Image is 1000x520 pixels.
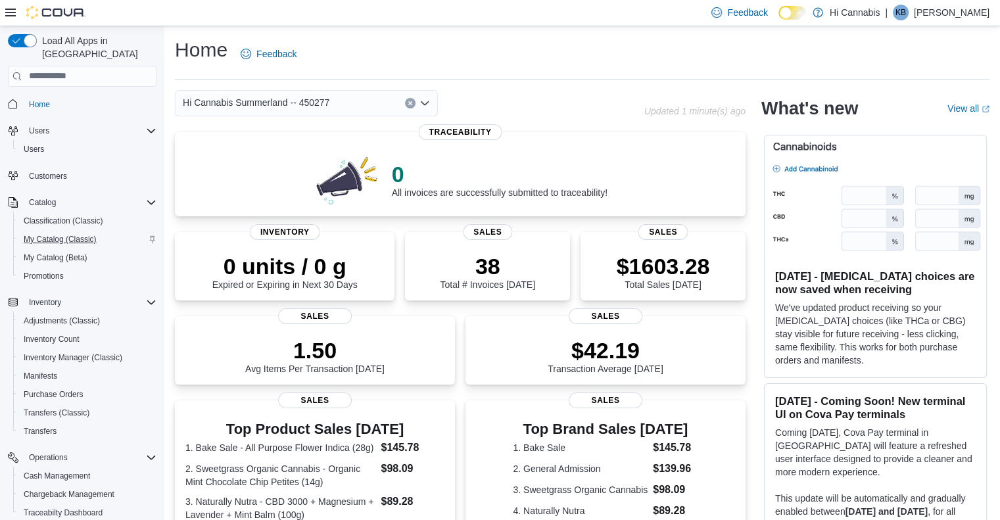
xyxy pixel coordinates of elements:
[727,6,767,19] span: Feedback
[185,462,375,488] dt: 2. Sweetgrass Organic Cannabis - Organic Mint Chocolate Chip Petites (14g)
[775,301,976,367] p: We've updated product receiving so your [MEDICAL_DATA] choices (like THCa or CBG) stay visible fo...
[24,295,66,310] button: Inventory
[830,5,880,20] p: Hi Cannabis
[24,450,156,465] span: Operations
[13,212,162,230] button: Classification (Classic)
[29,99,50,110] span: Home
[419,98,430,108] button: Open list of options
[13,248,162,267] button: My Catalog (Beta)
[3,293,162,312] button: Inventory
[775,270,976,296] h3: [DATE] - [MEDICAL_DATA] choices are now saved when receiving
[24,316,100,326] span: Adjustments (Classic)
[185,421,444,437] h3: Top Product Sales [DATE]
[914,5,989,20] p: [PERSON_NAME]
[24,123,55,139] button: Users
[381,440,444,456] dd: $145.78
[13,422,162,440] button: Transfers
[13,348,162,367] button: Inventory Manager (Classic)
[638,224,688,240] span: Sales
[18,468,156,484] span: Cash Management
[29,171,67,181] span: Customers
[29,297,61,308] span: Inventory
[18,231,156,247] span: My Catalog (Classic)
[24,168,72,184] a: Customers
[463,224,512,240] span: Sales
[26,6,85,19] img: Cova
[548,337,663,364] p: $42.19
[982,105,989,113] svg: External link
[653,503,698,519] dd: $89.28
[513,462,648,475] dt: 2. General Admission
[18,331,85,347] a: Inventory Count
[778,6,806,20] input: Dark Mode
[13,467,162,485] button: Cash Management
[3,95,162,114] button: Home
[18,486,156,502] span: Chargeback Management
[24,471,90,481] span: Cash Management
[13,385,162,404] button: Purchase Orders
[18,231,102,247] a: My Catalog (Classic)
[845,506,928,517] strong: [DATE] and [DATE]
[29,452,68,463] span: Operations
[569,392,642,408] span: Sales
[24,96,156,112] span: Home
[24,216,103,226] span: Classification (Classic)
[13,404,162,422] button: Transfers (Classic)
[644,106,746,116] p: Updated 1 minute(s) ago
[893,5,909,20] div: Kevin Brown
[18,213,156,229] span: Classification (Classic)
[24,168,156,184] span: Customers
[513,504,648,517] dt: 4. Naturally Nutra
[18,387,89,402] a: Purchase Orders
[256,47,297,60] span: Feedback
[24,408,89,418] span: Transfers (Classic)
[29,197,56,208] span: Catalog
[18,423,156,439] span: Transfers
[24,271,64,281] span: Promotions
[18,405,156,421] span: Transfers (Classic)
[13,230,162,248] button: My Catalog (Classic)
[212,253,358,290] div: Expired or Expiring in Next 30 Days
[24,97,55,112] a: Home
[24,195,156,210] span: Catalog
[18,313,105,329] a: Adjustments (Classic)
[24,450,73,465] button: Operations
[18,405,95,421] a: Transfers (Classic)
[18,350,156,366] span: Inventory Manager (Classic)
[24,426,57,437] span: Transfers
[775,394,976,421] h3: [DATE] - Coming Soon! New terminal UI on Cova Pay terminals
[947,103,989,114] a: View allExternal link
[24,508,103,518] span: Traceabilty Dashboard
[24,144,44,154] span: Users
[18,250,156,266] span: My Catalog (Beta)
[24,252,87,263] span: My Catalog (Beta)
[24,389,83,400] span: Purchase Orders
[18,268,156,284] span: Promotions
[278,308,352,324] span: Sales
[3,193,162,212] button: Catalog
[392,161,607,198] div: All invoices are successfully submitted to traceability!
[18,141,49,157] a: Users
[245,337,385,374] div: Avg Items Per Transaction [DATE]
[313,153,381,206] img: 0
[183,95,329,110] span: Hi Cannabis Summerland -- 450277
[513,483,648,496] dt: 3. Sweetgrass Organic Cannabis
[3,122,162,140] button: Users
[381,494,444,509] dd: $89.28
[513,441,648,454] dt: 1. Bake Sale
[18,368,156,384] span: Manifests
[18,331,156,347] span: Inventory Count
[13,330,162,348] button: Inventory Count
[617,253,710,279] p: $1603.28
[175,37,227,63] h1: Home
[440,253,535,279] p: 38
[24,295,156,310] span: Inventory
[13,267,162,285] button: Promotions
[24,195,61,210] button: Catalog
[617,253,710,290] div: Total Sales [DATE]
[13,312,162,330] button: Adjustments (Classic)
[392,161,607,187] p: 0
[24,489,114,500] span: Chargeback Management
[440,253,535,290] div: Total # Invoices [DATE]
